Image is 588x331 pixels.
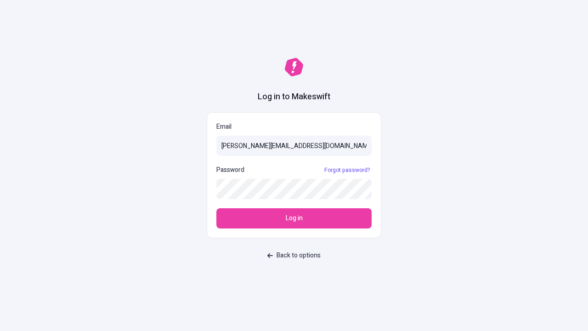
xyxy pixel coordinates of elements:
[286,213,303,223] span: Log in
[216,136,372,156] input: Email
[262,247,326,264] button: Back to options
[216,122,372,132] p: Email
[277,251,321,261] span: Back to options
[322,166,372,174] a: Forgot password?
[216,208,372,228] button: Log in
[258,91,330,103] h1: Log in to Makeswift
[216,165,244,175] p: Password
